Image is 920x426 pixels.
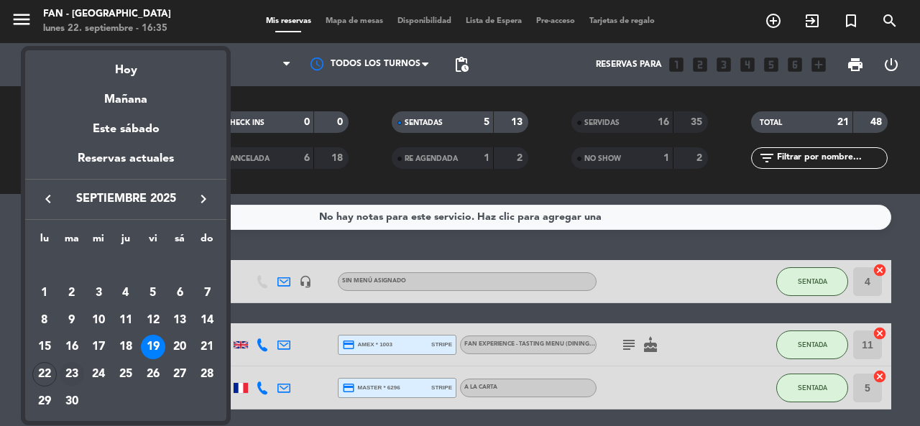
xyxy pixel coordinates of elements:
div: 16 [60,335,84,359]
span: septiembre 2025 [61,190,190,208]
div: 22 [32,362,57,386]
td: 5 de septiembre de 2025 [139,279,167,307]
div: 6 [167,281,192,305]
div: 7 [195,281,219,305]
td: 28 de septiembre de 2025 [193,361,221,388]
div: 5 [141,281,165,305]
div: 17 [86,335,111,359]
div: 1 [32,281,57,305]
th: miércoles [85,231,112,253]
div: 27 [167,362,192,386]
td: 2 de septiembre de 2025 [58,279,86,307]
td: 15 de septiembre de 2025 [31,333,58,361]
td: 13 de septiembre de 2025 [167,307,194,334]
th: martes [58,231,86,253]
div: 9 [60,308,84,333]
td: 7 de septiembre de 2025 [193,279,221,307]
div: 14 [195,308,219,333]
div: 8 [32,308,57,333]
div: 26 [141,362,165,386]
div: 25 [114,362,138,386]
div: 12 [141,308,165,333]
td: 26 de septiembre de 2025 [139,361,167,388]
td: 25 de septiembre de 2025 [112,361,139,388]
td: 23 de septiembre de 2025 [58,361,86,388]
td: 12 de septiembre de 2025 [139,307,167,334]
td: 17 de septiembre de 2025 [85,333,112,361]
td: 27 de septiembre de 2025 [167,361,194,388]
div: Reservas actuales [25,149,226,179]
div: 19 [141,335,165,359]
i: keyboard_arrow_right [195,190,212,208]
td: 8 de septiembre de 2025 [31,307,58,334]
td: 1 de septiembre de 2025 [31,279,58,307]
div: 28 [195,362,219,386]
th: viernes [139,231,167,253]
i: keyboard_arrow_left [40,190,57,208]
div: 3 [86,281,111,305]
div: Este sábado [25,109,226,149]
td: 4 de septiembre de 2025 [112,279,139,307]
div: 10 [86,308,111,333]
div: 24 [86,362,111,386]
div: 15 [32,335,57,359]
button: keyboard_arrow_right [190,190,216,208]
button: keyboard_arrow_left [35,190,61,208]
td: 18 de septiembre de 2025 [112,333,139,361]
div: 20 [167,335,192,359]
div: Mañana [25,80,226,109]
div: 18 [114,335,138,359]
div: 2 [60,281,84,305]
td: 6 de septiembre de 2025 [167,279,194,307]
div: 11 [114,308,138,333]
td: 14 de septiembre de 2025 [193,307,221,334]
td: 24 de septiembre de 2025 [85,361,112,388]
div: 21 [195,335,219,359]
td: 29 de septiembre de 2025 [31,388,58,415]
th: jueves [112,231,139,253]
td: 30 de septiembre de 2025 [58,388,86,415]
td: SEP. [31,252,221,279]
td: 21 de septiembre de 2025 [193,333,221,361]
div: Hoy [25,50,226,80]
div: 23 [60,362,84,386]
td: 19 de septiembre de 2025 [139,333,167,361]
td: 22 de septiembre de 2025 [31,361,58,388]
div: 30 [60,389,84,414]
td: 10 de septiembre de 2025 [85,307,112,334]
div: 4 [114,281,138,305]
td: 11 de septiembre de 2025 [112,307,139,334]
td: 3 de septiembre de 2025 [85,279,112,307]
th: domingo [193,231,221,253]
div: 29 [32,389,57,414]
th: lunes [31,231,58,253]
td: 9 de septiembre de 2025 [58,307,86,334]
td: 20 de septiembre de 2025 [167,333,194,361]
td: 16 de septiembre de 2025 [58,333,86,361]
th: sábado [167,231,194,253]
div: 13 [167,308,192,333]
